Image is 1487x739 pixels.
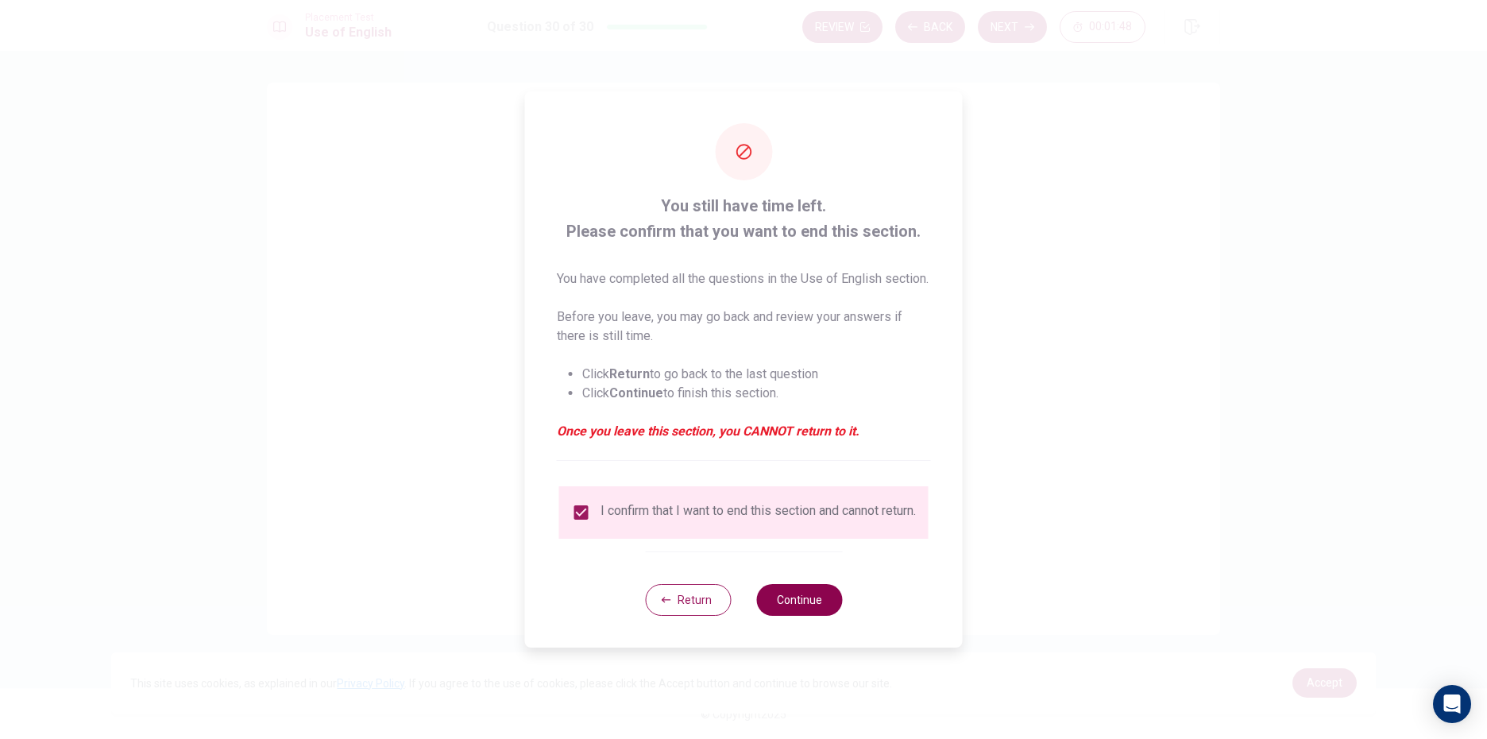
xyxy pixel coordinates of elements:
[582,384,931,403] li: Click to finish this section.
[601,503,916,522] div: I confirm that I want to end this section and cannot return.
[557,269,931,288] p: You have completed all the questions in the Use of English section.
[609,366,650,381] strong: Return
[557,422,931,441] em: Once you leave this section, you CANNOT return to it.
[756,584,842,616] button: Continue
[1433,685,1471,723] div: Open Intercom Messenger
[557,193,931,244] span: You still have time left. Please confirm that you want to end this section.
[609,385,663,400] strong: Continue
[582,365,931,384] li: Click to go back to the last question
[557,308,931,346] p: Before you leave, you may go back and review your answers if there is still time.
[645,584,731,616] button: Return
